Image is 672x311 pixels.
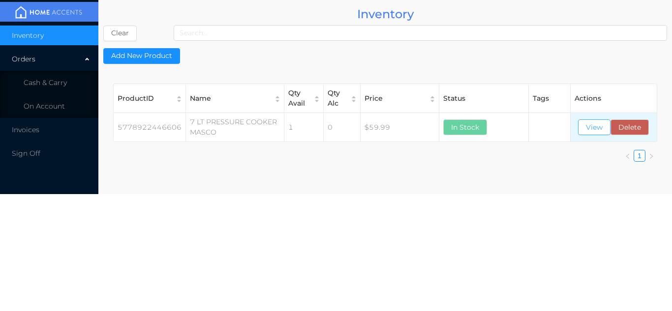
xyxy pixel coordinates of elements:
a: 1 [638,152,641,160]
span: Invoices [12,125,39,134]
i: icon: caret-down [275,98,281,100]
li: Next Page [645,150,657,162]
input: Search... [174,25,667,41]
td: 5778922446606 [114,113,186,142]
div: Sort [313,94,320,103]
div: Actions [575,93,653,104]
i: icon: caret-up [351,94,357,96]
div: Price [365,93,424,104]
span: Sign Off [12,149,40,158]
td: 0 [324,113,361,142]
i: icon: left [625,153,631,159]
i: icon: right [648,153,654,159]
div: Qty Avail [288,88,308,109]
div: Inventory [103,5,667,23]
i: icon: caret-down [351,98,357,100]
li: 1 [634,150,645,162]
div: Qty Alc [328,88,345,109]
img: mainBanner [12,5,86,20]
td: $59.99 [361,113,439,142]
button: Delete [611,119,649,135]
i: icon: caret-up [275,94,281,96]
button: In Stock [443,119,487,135]
i: icon: caret-up [429,94,436,96]
div: Name [190,93,269,104]
div: Status [443,93,524,104]
i: icon: caret-down [314,98,320,100]
div: ProductID [118,93,171,104]
div: Tags [533,93,567,104]
i: icon: caret-down [176,98,183,100]
button: Add New Product [103,48,180,64]
td: 7 LT PRESSURE COOKER MASCO [186,113,284,142]
i: icon: caret-up [314,94,320,96]
i: icon: caret-down [429,98,436,100]
button: Clear [103,26,137,41]
div: Sort [176,94,183,103]
div: Sort [274,94,281,103]
div: Sort [350,94,357,103]
span: Inventory [12,31,44,40]
div: Sort [429,94,436,103]
i: icon: caret-up [176,94,183,96]
span: Cash & Carry [24,78,67,87]
span: On Account [24,102,65,111]
button: View [578,119,611,135]
td: 1 [284,113,324,142]
li: Previous Page [622,150,634,162]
